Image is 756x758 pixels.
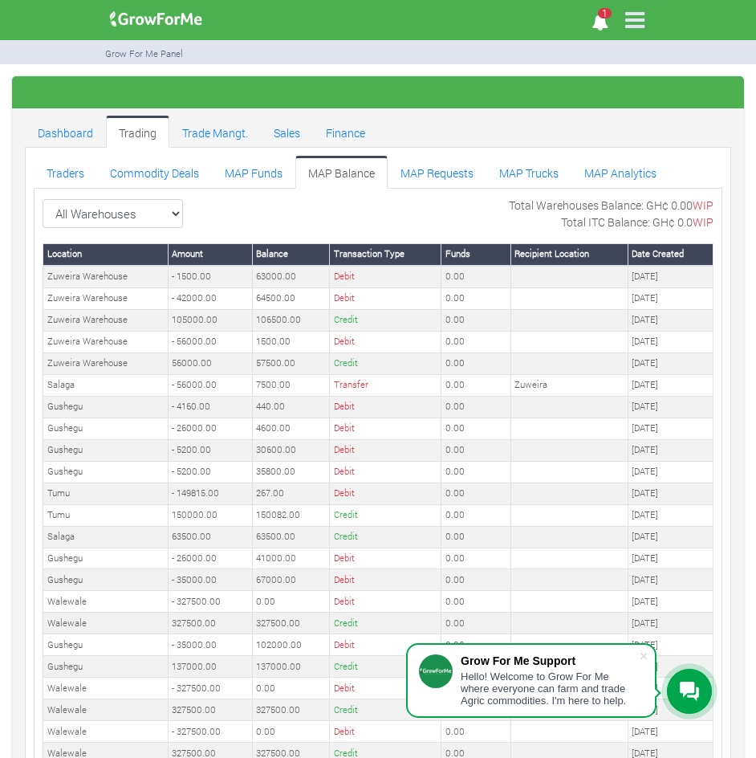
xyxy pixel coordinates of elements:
td: Salaga [43,526,169,548]
td: [DATE] [628,309,713,331]
td: Credit [330,309,441,331]
td: 0.00 [441,591,510,613]
td: 57500.00 [252,353,329,374]
td: Debit [330,396,441,418]
p: Total ITC Balance: GH¢ 0.0 [561,214,713,230]
td: 0.00 [441,396,510,418]
a: Trade Mangt. [169,116,261,148]
th: Date Created [628,243,713,265]
td: Debit [330,548,441,569]
a: Dashboard [25,116,106,148]
td: 0.00 [441,266,510,287]
td: 0.00 [441,569,510,591]
th: Amount [168,243,252,265]
td: Walewale [43,678,169,699]
td: 150000.00 [168,504,252,526]
td: 35800.00 [252,461,329,483]
td: Tumu [43,504,169,526]
td: [DATE] [628,439,713,461]
td: [DATE] [628,569,713,591]
small: Grow For Me Panel [105,47,183,59]
td: 63500.00 [168,526,252,548]
td: [DATE] [628,656,713,678]
td: Tumu [43,483,169,504]
td: [DATE] [628,483,713,504]
td: [DATE] [628,591,713,613]
td: 41000.00 [252,548,329,569]
td: 150082.00 [252,504,329,526]
a: Traders [34,156,97,188]
td: - 4160.00 [168,396,252,418]
td: Zuweira Warehouse [43,353,169,374]
td: 30600.00 [252,439,329,461]
a: MAP Requests [388,156,486,188]
td: 64500.00 [252,287,329,309]
td: 0.00 [441,548,510,569]
td: Debit [330,634,441,656]
td: 327500.00 [168,699,252,721]
th: Transaction Type [330,243,441,265]
td: [DATE] [628,418,713,439]
a: MAP Analytics [571,156,669,188]
td: - 327500.00 [168,721,252,743]
td: 327500.00 [168,613,252,634]
td: 0.00 [441,439,510,461]
a: MAP Trucks [486,156,571,188]
td: - 42000.00 [168,287,252,309]
td: 0.00 [441,526,510,548]
td: 4600.00 [252,418,329,439]
td: - 56000.00 [168,374,252,396]
td: - 35000.00 [168,569,252,591]
td: Gushegu [43,569,169,591]
a: 1 [584,16,616,31]
td: 0.00 [252,678,329,699]
td: 0.00 [252,591,329,613]
td: Gushegu [43,418,169,439]
td: Gushegu [43,396,169,418]
td: 106500.00 [252,309,329,331]
div: Grow For Me Support [461,654,639,667]
td: - 35000.00 [168,634,252,656]
a: Sales [261,116,313,148]
td: Debit [330,287,441,309]
td: 67000.00 [252,569,329,591]
td: 327500.00 [252,699,329,721]
th: Balance [252,243,329,265]
td: [DATE] [628,526,713,548]
img: growforme image [104,3,208,35]
td: 267.00 [252,483,329,504]
td: Debit [330,591,441,613]
td: [DATE] [628,266,713,287]
span: 1 [598,8,612,18]
td: 327500.00 [252,613,329,634]
td: - 1500.00 [168,266,252,287]
td: - 149815.00 [168,483,252,504]
td: - 26000.00 [168,548,252,569]
td: Debit [330,266,441,287]
td: Credit [330,504,441,526]
a: MAP Balance [295,156,388,188]
td: 0.00 [441,504,510,526]
td: Debit [330,569,441,591]
td: Gushegu [43,656,169,678]
td: 1500.00 [252,331,329,353]
td: [DATE] [628,613,713,634]
td: 7500.00 [252,374,329,396]
td: Debit [330,483,441,504]
td: Gushegu [43,461,169,483]
td: Zuweira Warehouse [43,266,169,287]
td: [DATE] [628,287,713,309]
td: - 26000.00 [168,418,252,439]
td: 0.00 [441,331,510,353]
span: WIP [693,214,713,230]
td: [DATE] [628,461,713,483]
i: Notifications [584,4,616,40]
td: 63500.00 [252,526,329,548]
td: - 5200.00 [168,461,252,483]
td: Credit [330,353,441,374]
td: 0.00 [441,613,510,634]
th: Recipient Location [510,243,628,265]
td: Gushegu [43,548,169,569]
td: 102000.00 [252,634,329,656]
td: 0.00 [441,634,510,656]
